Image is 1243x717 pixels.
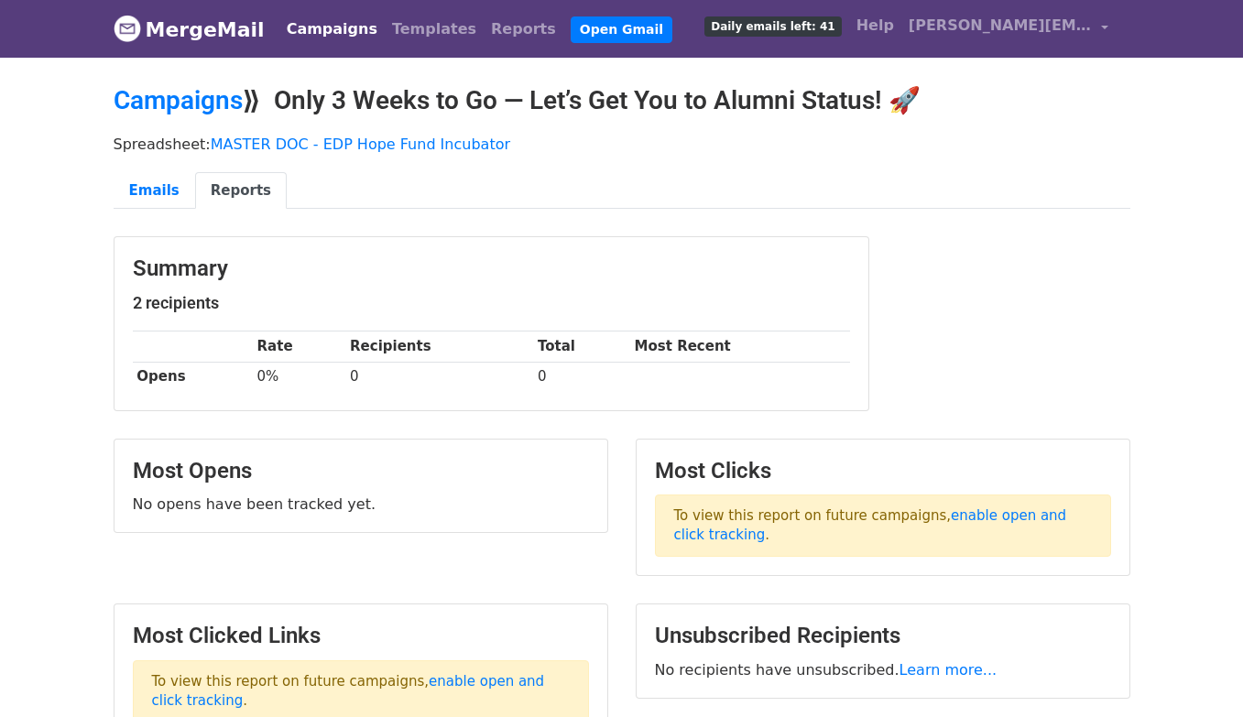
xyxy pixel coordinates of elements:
[114,135,1130,154] p: Spreadsheet:
[114,172,195,210] a: Emails
[704,16,841,37] span: Daily emails left: 41
[849,7,901,44] a: Help
[533,362,630,392] td: 0
[533,331,630,362] th: Total
[114,10,265,49] a: MergeMail
[901,7,1116,50] a: [PERSON_NAME][EMAIL_ADDRESS][DOMAIN_NAME]
[655,458,1111,484] h3: Most Clicks
[697,7,848,44] a: Daily emails left: 41
[630,331,850,362] th: Most Recent
[253,331,346,362] th: Rate
[571,16,672,43] a: Open Gmail
[114,85,243,115] a: Campaigns
[253,362,346,392] td: 0%
[345,362,533,392] td: 0
[133,362,253,392] th: Opens
[133,458,589,484] h3: Most Opens
[655,494,1111,557] p: To view this report on future campaigns, .
[345,331,533,362] th: Recipients
[279,11,385,48] a: Campaigns
[133,255,850,282] h3: Summary
[909,15,1092,37] span: [PERSON_NAME][EMAIL_ADDRESS][DOMAIN_NAME]
[133,623,589,649] h3: Most Clicked Links
[900,661,998,679] a: Learn more...
[114,15,141,42] img: MergeMail logo
[195,172,287,210] a: Reports
[484,11,563,48] a: Reports
[655,623,1111,649] h3: Unsubscribed Recipients
[655,660,1111,679] p: No recipients have unsubscribed.
[114,85,1130,116] h2: ⟫ Only 3 Weeks to Go — Let’s Get You to Alumni Status! 🚀
[211,136,510,153] a: MASTER DOC - EDP Hope Fund Incubator
[133,494,589,514] p: No opens have been tracked yet.
[385,11,484,48] a: Templates
[133,293,850,313] h5: 2 recipients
